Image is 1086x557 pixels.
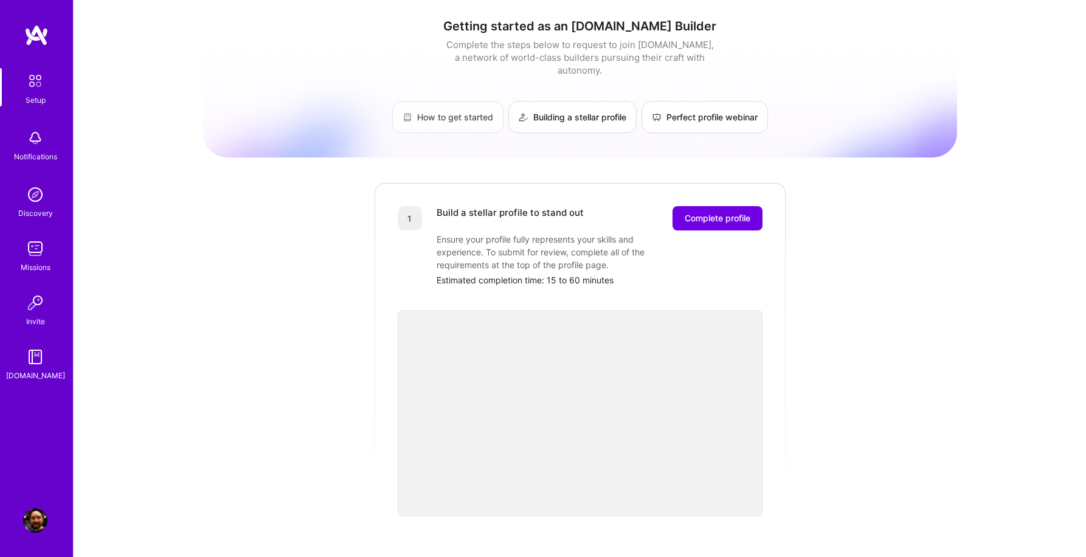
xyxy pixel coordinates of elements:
div: [DOMAIN_NAME] [6,369,65,382]
div: Setup [26,94,46,106]
div: Build a stellar profile to stand out [437,206,584,230]
img: How to get started [403,112,412,122]
h1: Getting started as an [DOMAIN_NAME] Builder [203,19,957,33]
div: Notifications [14,150,57,163]
a: Building a stellar profile [508,101,637,133]
button: Complete profile [673,206,763,230]
a: How to get started [392,101,503,133]
img: logo [24,24,49,46]
a: Perfect profile webinar [642,101,768,133]
div: Invite [26,315,45,328]
img: guide book [23,345,47,369]
img: Perfect profile webinar [652,112,662,122]
div: 1 [398,206,422,230]
img: discovery [23,182,47,207]
div: Discovery [18,207,53,220]
div: Estimated completion time: 15 to 60 minutes [437,274,763,286]
img: bell [23,126,47,150]
div: Missions [21,261,50,274]
div: Complete the steps below to request to join [DOMAIN_NAME], a network of world-class builders purs... [443,38,717,77]
iframe: video [398,310,763,516]
div: Ensure your profile fully represents your skills and experience. To submit for review, complete a... [437,233,680,271]
a: User Avatar [20,508,50,533]
img: Invite [23,291,47,315]
img: teamwork [23,237,47,261]
img: setup [22,68,48,94]
img: Building a stellar profile [519,112,528,122]
img: User Avatar [23,508,47,533]
span: Complete profile [685,212,750,224]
